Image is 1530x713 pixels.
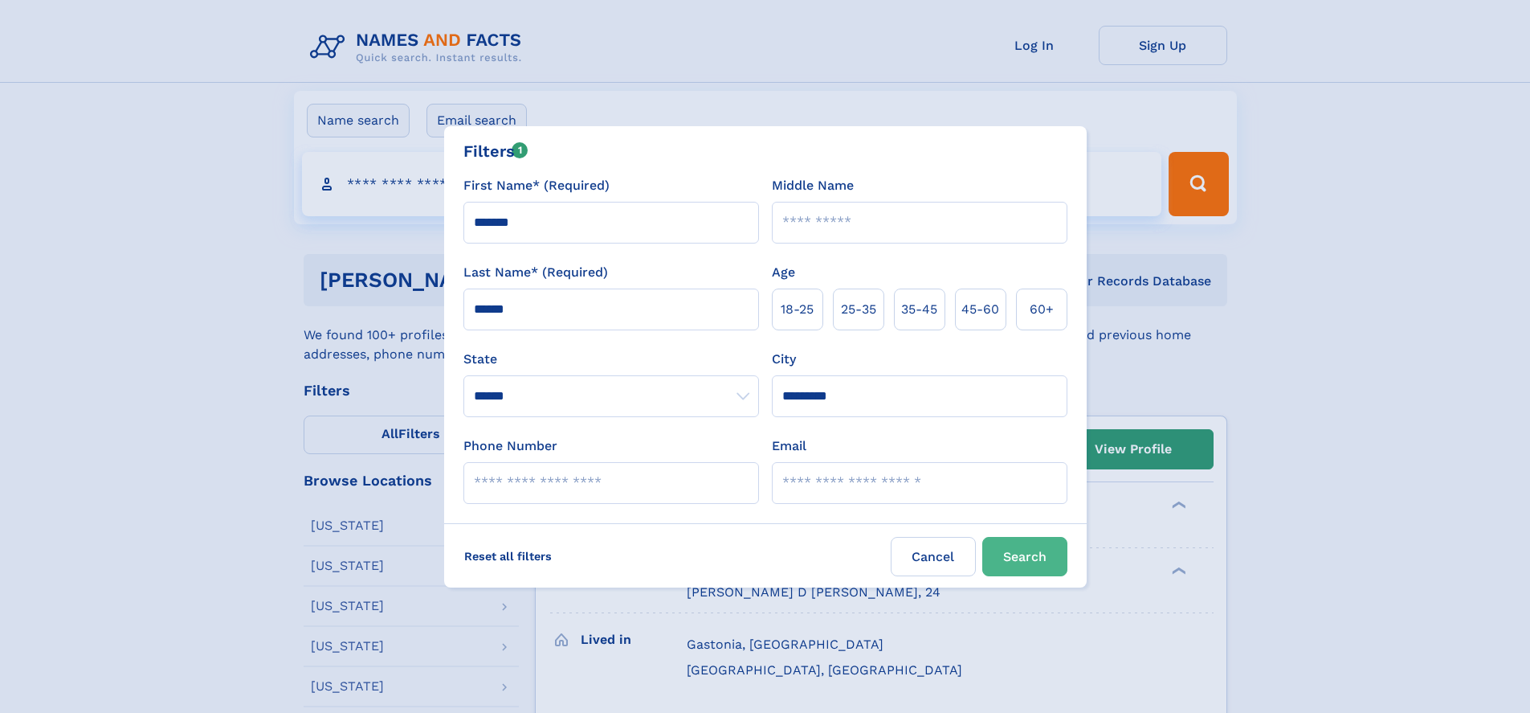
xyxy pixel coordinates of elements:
[772,176,854,195] label: Middle Name
[463,350,759,369] label: State
[463,139,528,163] div: Filters
[961,300,999,319] span: 45‑60
[454,537,562,576] label: Reset all filters
[463,263,608,282] label: Last Name* (Required)
[982,537,1067,576] button: Search
[841,300,876,319] span: 25‑35
[1030,300,1054,319] span: 60+
[772,350,796,369] label: City
[772,263,795,282] label: Age
[772,436,806,456] label: Email
[781,300,814,319] span: 18‑25
[901,300,937,319] span: 35‑45
[463,436,557,456] label: Phone Number
[891,537,976,576] label: Cancel
[463,176,610,195] label: First Name* (Required)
